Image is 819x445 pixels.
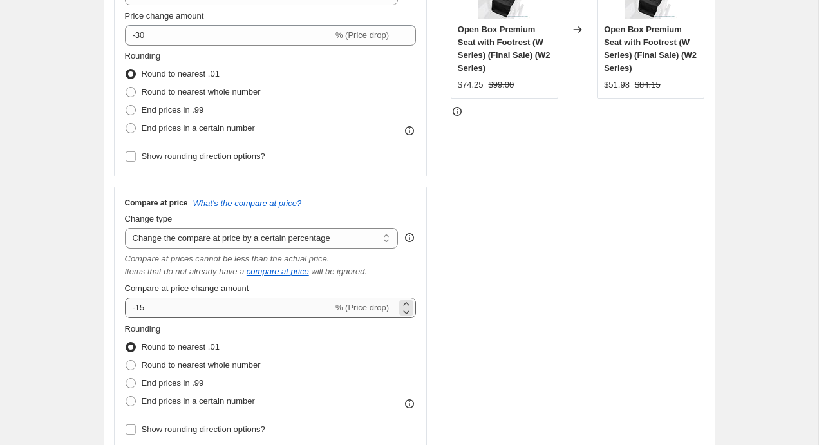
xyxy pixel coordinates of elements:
i: will be ignored. [311,267,367,276]
span: % (Price drop) [335,303,389,312]
span: Round to nearest whole number [142,87,261,97]
h3: Compare at price [125,198,188,208]
span: Rounding [125,324,161,334]
span: Round to nearest whole number [142,360,261,370]
button: What's the compare at price? [193,198,302,208]
span: Open Box Premium Seat with Footrest (W Series) (Final Sale) (W2 Series) [458,24,551,73]
strike: $99.00 [489,79,514,91]
div: $51.98 [604,79,630,91]
span: End prices in .99 [142,378,204,388]
span: End prices in a certain number [142,123,255,133]
span: Show rounding direction options? [142,151,265,161]
span: Round to nearest .01 [142,342,220,352]
i: Compare at prices cannot be less than the actual price. [125,254,330,263]
div: $74.25 [458,79,484,91]
span: Round to nearest .01 [142,69,220,79]
input: -15 [125,298,333,318]
span: Change type [125,214,173,223]
span: End prices in .99 [142,105,204,115]
span: End prices in a certain number [142,396,255,406]
span: Compare at price change amount [125,283,249,293]
span: Rounding [125,51,161,61]
button: compare at price [247,267,309,276]
span: Price change amount [125,11,204,21]
span: % (Price drop) [335,30,389,40]
div: help [403,231,416,244]
input: -15 [125,25,333,46]
strike: $84.15 [635,79,661,91]
i: Items that do not already have a [125,267,245,276]
span: Show rounding direction options? [142,424,265,434]
span: Open Box Premium Seat with Footrest (W Series) (Final Sale) (W2 Series) [604,24,697,73]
